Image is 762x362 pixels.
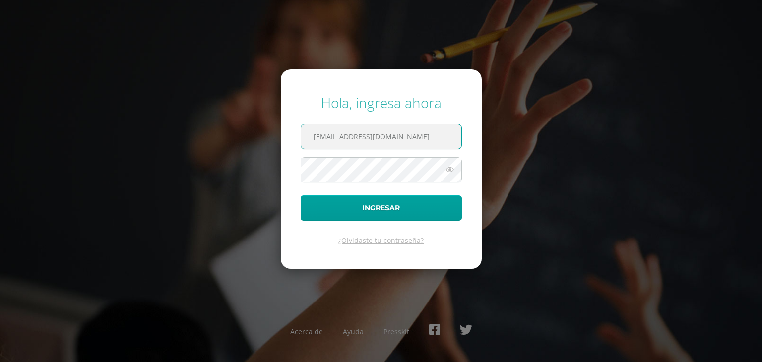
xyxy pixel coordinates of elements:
[383,327,409,336] a: Presskit
[338,236,424,245] a: ¿Olvidaste tu contraseña?
[290,327,323,336] a: Acerca de
[343,327,364,336] a: Ayuda
[301,195,462,221] button: Ingresar
[301,93,462,112] div: Hola, ingresa ahora
[301,124,461,149] input: Correo electrónico o usuario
